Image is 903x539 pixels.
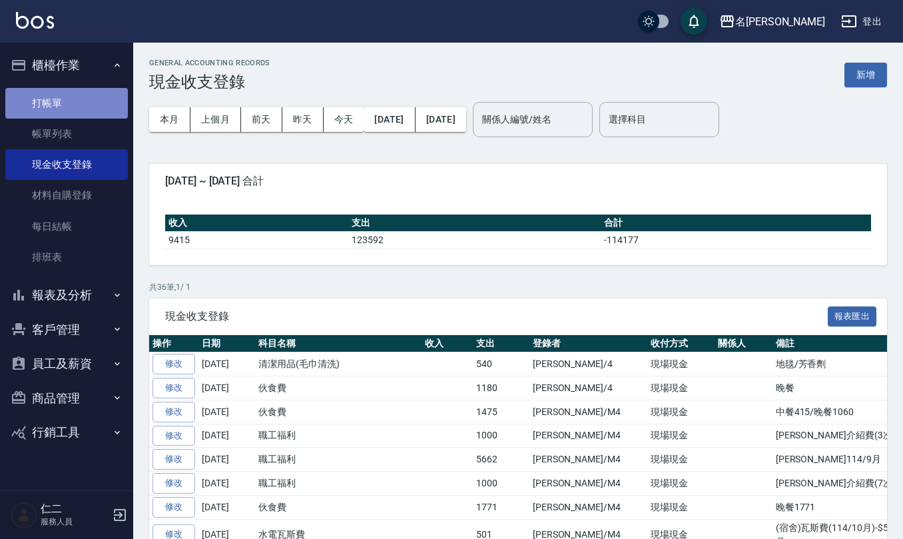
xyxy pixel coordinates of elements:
span: 現金收支登錄 [165,310,828,323]
th: 操作 [149,335,198,352]
td: 9415 [165,231,348,249]
img: Logo [16,12,54,29]
h2: GENERAL ACCOUNTING RECORDS [149,59,270,67]
th: 收入 [165,215,348,232]
h5: 仁二 [41,502,109,516]
a: 修改 [152,449,195,470]
button: 今天 [324,107,364,132]
td: 1000 [473,424,529,448]
td: [DATE] [198,448,255,472]
a: 報表匯出 [828,309,877,322]
a: 修改 [152,473,195,494]
td: 伙食費 [255,400,422,424]
button: 櫃檯作業 [5,48,128,83]
td: 1000 [473,472,529,496]
td: 現場現金 [647,400,715,424]
td: 5662 [473,448,529,472]
button: 客戶管理 [5,312,128,347]
button: 登出 [836,9,887,34]
td: 現場現金 [647,472,715,496]
button: 員工及薪資 [5,346,128,381]
td: [PERSON_NAME]/4 [529,376,647,400]
button: save [681,8,707,35]
td: 540 [473,352,529,376]
td: 清潔用品(毛巾清洗) [255,352,422,376]
td: [DATE] [198,472,255,496]
td: 現場現金 [647,376,715,400]
button: 前天 [241,107,282,132]
a: 修改 [152,497,195,518]
td: [PERSON_NAME]/M4 [529,472,647,496]
td: -114177 [601,231,871,249]
td: 現場現金 [647,424,715,448]
th: 支出 [348,215,601,232]
td: [PERSON_NAME]/M4 [529,400,647,424]
td: 現場現金 [647,352,715,376]
a: 材料自購登錄 [5,180,128,211]
td: 職工福利 [255,472,422,496]
p: 服務人員 [41,516,109,528]
a: 帳單列表 [5,119,128,149]
a: 修改 [152,402,195,422]
button: 名[PERSON_NAME] [714,8,830,35]
button: 行銷工具 [5,415,128,450]
th: 收入 [422,335,473,352]
td: [DATE] [198,400,255,424]
td: [DATE] [198,352,255,376]
img: Person [11,502,37,528]
button: [DATE] [364,107,415,132]
td: [PERSON_NAME]/M4 [529,448,647,472]
button: 昨天 [282,107,324,132]
td: 伙食費 [255,495,422,519]
td: [PERSON_NAME]/M4 [529,495,647,519]
h3: 現金收支登錄 [149,73,270,91]
td: 123592 [348,231,601,249]
button: 新增 [844,63,887,87]
a: 每日結帳 [5,211,128,242]
button: 上個月 [190,107,241,132]
button: [DATE] [416,107,466,132]
a: 修改 [152,426,195,446]
span: [DATE] ~ [DATE] 合計 [165,175,871,188]
button: 商品管理 [5,381,128,416]
td: 1475 [473,400,529,424]
th: 關係人 [715,335,772,352]
td: 1180 [473,376,529,400]
td: 現場現金 [647,495,715,519]
th: 日期 [198,335,255,352]
a: 新增 [844,68,887,81]
td: [PERSON_NAME]/M4 [529,424,647,448]
p: 共 36 筆, 1 / 1 [149,281,887,293]
th: 登錄者 [529,335,647,352]
td: [DATE] [198,495,255,519]
td: [DATE] [198,376,255,400]
th: 科目名稱 [255,335,422,352]
div: 名[PERSON_NAME] [735,13,825,30]
th: 合計 [601,215,871,232]
th: 支出 [473,335,529,352]
th: 收付方式 [647,335,715,352]
a: 現金收支登錄 [5,149,128,180]
a: 打帳單 [5,88,128,119]
td: [DATE] [198,424,255,448]
a: 修改 [152,354,195,374]
td: 職工福利 [255,424,422,448]
button: 本月 [149,107,190,132]
a: 排班表 [5,242,128,272]
button: 報表匯出 [828,306,877,327]
td: 現場現金 [647,448,715,472]
a: 修改 [152,378,195,398]
td: 伙食費 [255,376,422,400]
td: 職工福利 [255,448,422,472]
button: 報表及分析 [5,278,128,312]
td: [PERSON_NAME]/4 [529,352,647,376]
td: 1771 [473,495,529,519]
